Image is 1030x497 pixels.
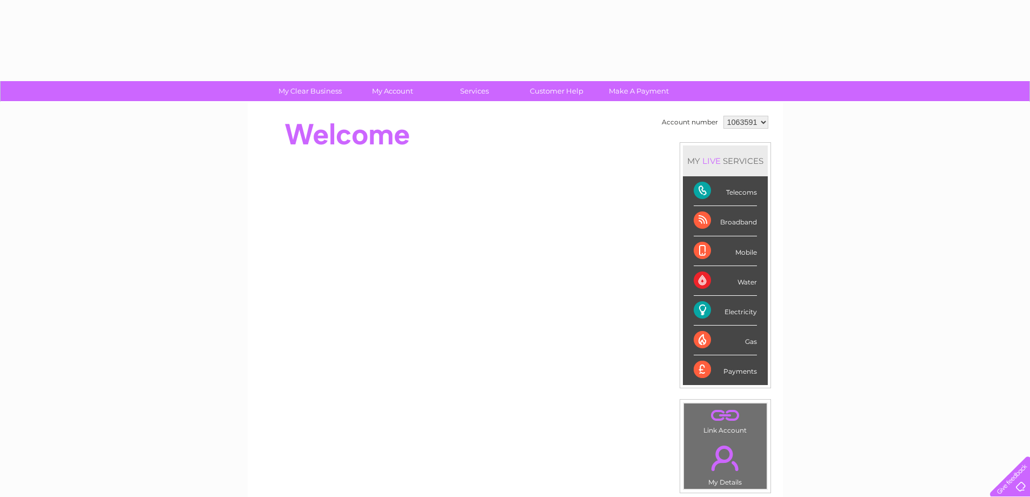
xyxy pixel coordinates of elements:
div: Gas [694,326,757,355]
div: Water [694,266,757,296]
div: Electricity [694,296,757,326]
a: Customer Help [512,81,601,101]
div: MY SERVICES [683,145,768,176]
a: My Clear Business [265,81,355,101]
a: . [687,439,764,477]
div: Broadband [694,206,757,236]
a: Make A Payment [594,81,683,101]
td: My Details [683,436,767,489]
a: Services [430,81,519,101]
div: Payments [694,355,757,385]
a: My Account [348,81,437,101]
div: LIVE [700,156,723,166]
div: Mobile [694,236,757,266]
div: Telecoms [694,176,757,206]
td: Link Account [683,403,767,437]
a: . [687,406,764,425]
td: Account number [659,113,721,131]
